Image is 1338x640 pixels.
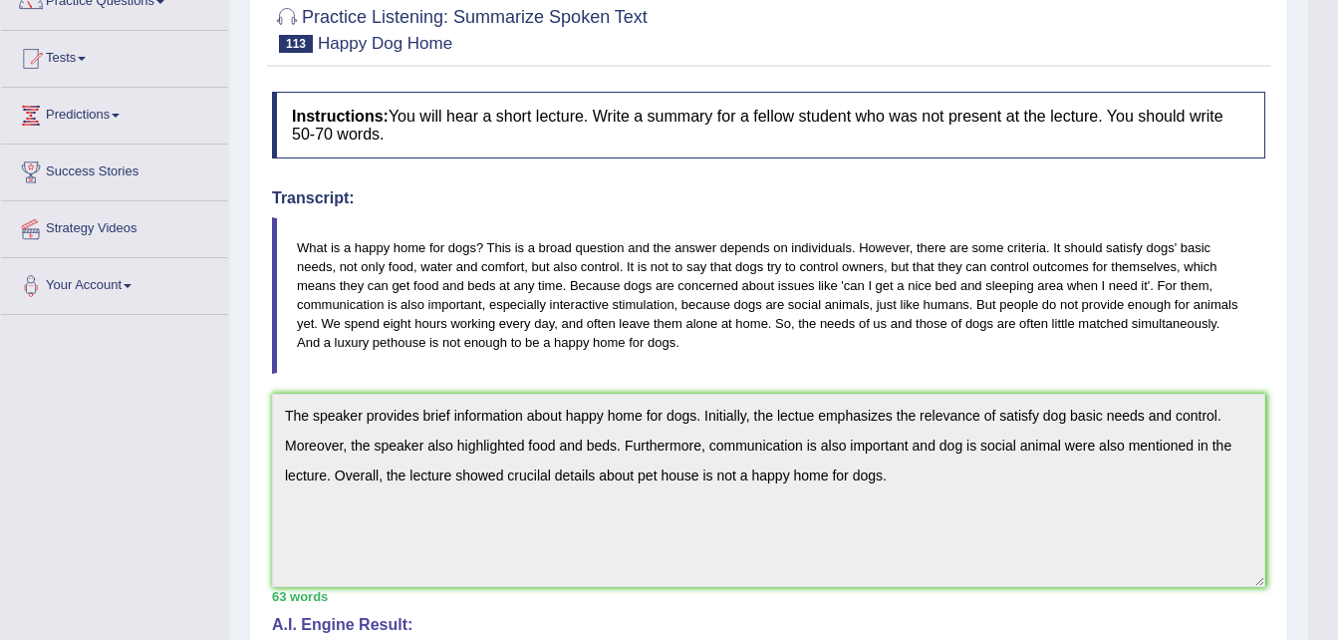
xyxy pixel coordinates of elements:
[1,145,228,194] a: Success Stories
[272,587,1265,606] div: 63 words
[1,31,228,81] a: Tests
[292,108,389,125] b: Instructions:
[272,92,1265,159] h4: You will hear a short lecture. Write a summary for a fellow student who was not present at the le...
[272,217,1265,374] blockquote: What is a happy home for dogs? This is a broad question and the answer depends on individuals. Ho...
[1,201,228,251] a: Strategy Videos
[279,35,313,53] span: 113
[1,258,228,308] a: Your Account
[272,189,1265,207] h4: Transcript:
[272,616,1265,634] h4: A.I. Engine Result:
[318,34,452,53] small: Happy Dog Home
[272,3,648,53] h2: Practice Listening: Summarize Spoken Text
[1,88,228,138] a: Predictions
